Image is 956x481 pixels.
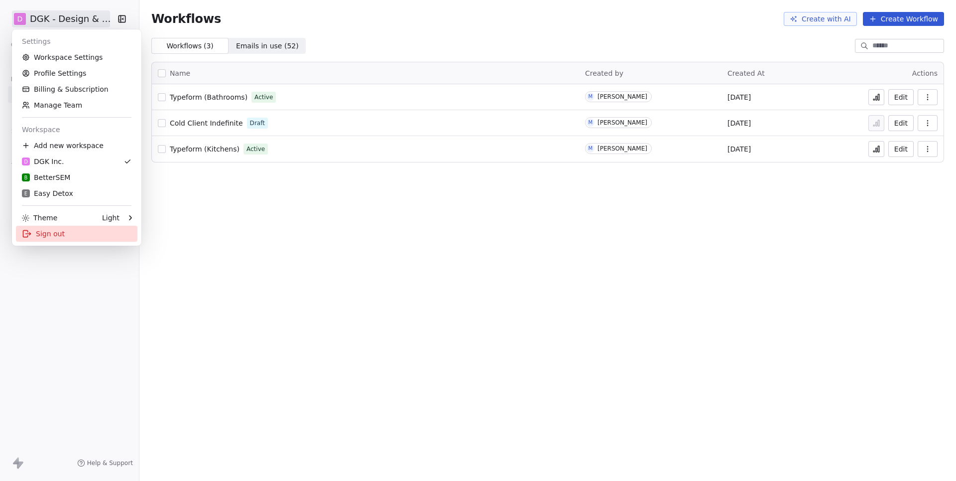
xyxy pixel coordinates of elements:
div: Workspace [16,122,137,138]
div: Add new workspace [16,138,137,154]
div: Settings [16,33,137,49]
a: Profile Settings [16,65,137,81]
div: Theme [22,213,57,223]
a: Manage Team [16,97,137,113]
div: BetterSEM [22,172,70,182]
a: Workspace Settings [16,49,137,65]
div: Sign out [16,226,137,242]
span: E [24,190,27,197]
span: D [24,158,28,165]
div: Light [102,213,119,223]
a: Billing & Subscription [16,81,137,97]
div: DGK Inc. [22,157,64,166]
div: Easy Detox [22,188,73,198]
span: B [24,174,28,181]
